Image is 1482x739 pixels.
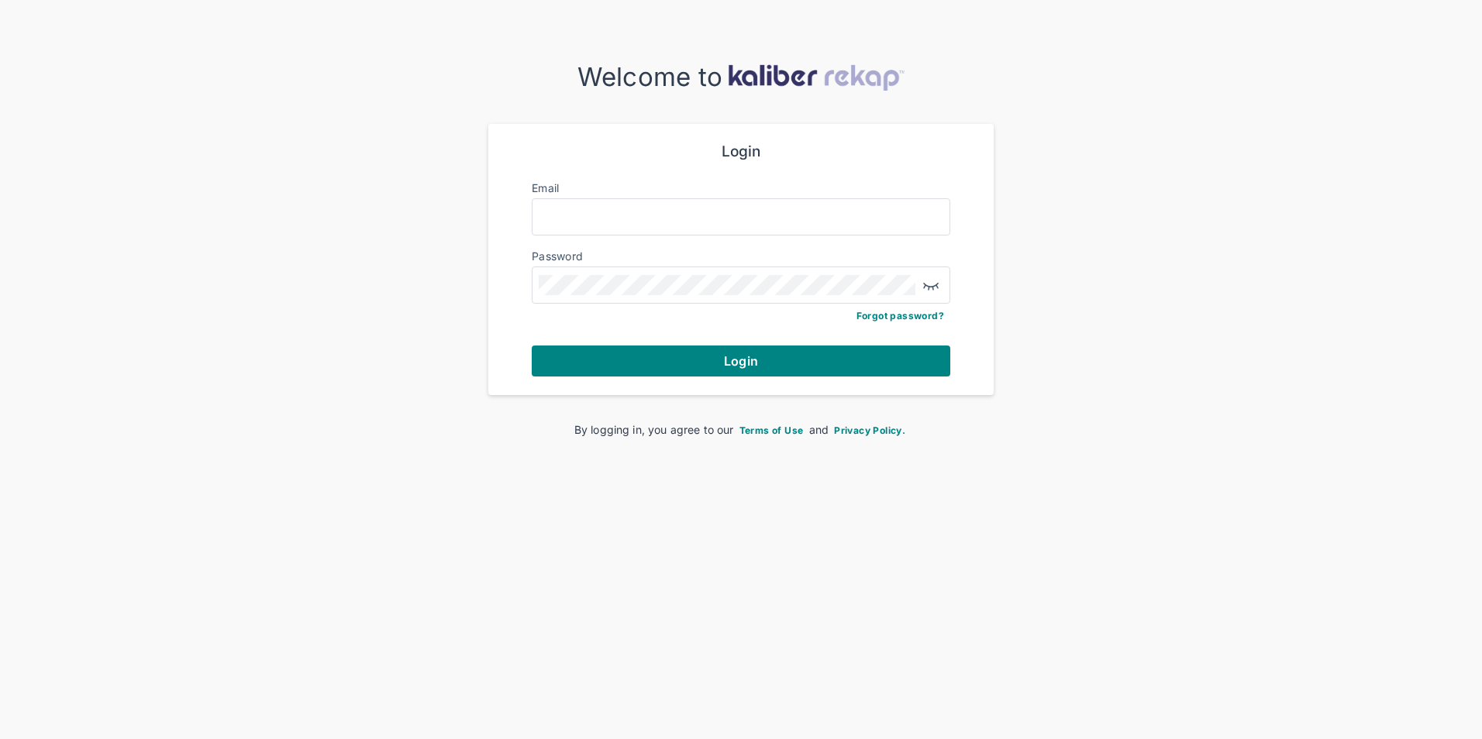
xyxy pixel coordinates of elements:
a: Privacy Policy. [832,423,908,436]
div: By logging in, you agree to our and [513,421,969,438]
span: Privacy Policy. [834,424,905,436]
label: Email [532,181,559,194]
a: Forgot password? [856,310,944,321]
button: Login [532,345,950,376]
div: Login [532,143,950,161]
span: Terms of Use [739,424,804,436]
label: Password [532,249,583,263]
span: Login [724,353,758,369]
img: eye-closed.fa43b6e4.svg [922,276,940,294]
a: Terms of Use [737,423,806,436]
img: kaliber-logo [728,64,905,91]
